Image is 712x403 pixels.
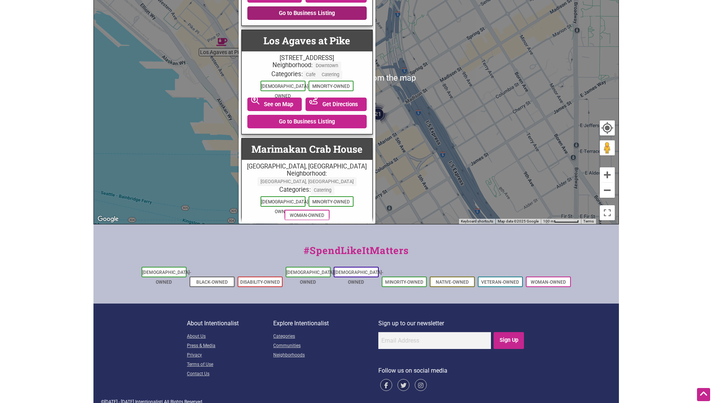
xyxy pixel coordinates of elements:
span: Cafe [303,71,319,79]
button: Zoom in [600,167,615,182]
div: Neighborhood: [245,62,369,70]
div: [GEOGRAPHIC_DATA], [GEOGRAPHIC_DATA] [245,163,369,170]
a: About Us [187,332,273,341]
button: Your Location [600,120,615,135]
div: [STREET_ADDRESS] [245,54,369,62]
span: Woman-Owned [284,210,330,220]
div: Categories: [245,71,369,79]
div: #SpendLikeItMatters [93,243,619,265]
div: Scroll Back to Top [697,388,710,401]
p: Sign up to our newsletter [378,319,525,328]
button: Map Scale: 100 m per 62 pixels [541,219,581,224]
div: Categories: [245,186,369,195]
span: [GEOGRAPHIC_DATA], [GEOGRAPHIC_DATA] [257,177,357,186]
a: Disability-Owned [240,280,280,285]
p: About Intentionalist [187,319,273,328]
a: Open this area in Google Maps (opens a new window) [96,214,120,224]
button: Drag Pegman onto the map to open Street View [600,140,615,155]
a: Get Directions [306,98,367,111]
a: Go to Business Listing [247,6,367,20]
button: Keyboard shortcuts [461,219,493,224]
a: Privacy [187,351,273,360]
div: 21 [364,100,392,128]
div: Neighborhood: [245,170,369,186]
button: Toggle fullscreen view [599,205,616,221]
p: Explore Intentionalist [273,319,378,328]
button: Zoom out [600,183,615,198]
div: Los Agaves at Pike [213,33,230,51]
a: [DEMOGRAPHIC_DATA]-Owned [142,270,191,285]
input: Email Address [378,332,491,349]
a: Categories [273,332,378,341]
a: Native-Owned [436,280,469,285]
a: See on Map [247,98,302,111]
span: [DEMOGRAPHIC_DATA]-Owned [260,81,306,91]
a: Press & Media [187,341,273,351]
a: [DEMOGRAPHIC_DATA]-Owned [286,270,335,285]
a: Veteran-Owned [481,280,519,285]
p: Follow us on social media [378,366,525,376]
a: Black-Owned [196,280,228,285]
span: 100 m [543,219,554,223]
span: Catering [311,186,334,195]
span: [DEMOGRAPHIC_DATA]-Owned [260,196,306,207]
a: Woman-Owned [531,280,566,285]
a: Los Agaves at Pike [263,34,350,47]
a: Terms of Use [187,360,273,370]
img: Google [96,214,120,224]
span: Minority-Owned [309,196,354,207]
a: Communities [273,341,378,351]
span: Map data ©2025 Google [498,219,539,223]
span: Minority-Owned [309,81,354,91]
a: Contact Us [187,370,273,379]
span: Downtown [313,62,341,70]
a: Neighborhoods [273,351,378,360]
span: Catering [319,71,342,79]
a: Terms [583,219,594,223]
a: Go to Business Listing [247,115,367,128]
a: Marimakan Crab House [251,143,363,155]
a: [DEMOGRAPHIC_DATA]-Owned [334,270,383,285]
a: Minority-Owned [385,280,423,285]
input: Sign Up [494,332,524,349]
